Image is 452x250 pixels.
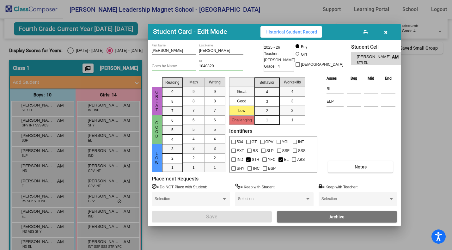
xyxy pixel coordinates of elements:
[152,176,199,182] label: Placement Requests
[380,75,397,82] th: End
[214,155,216,161] span: 2
[363,75,380,82] th: Mid
[266,108,268,114] span: 2
[291,89,293,95] span: 4
[357,54,392,60] span: [PERSON_NAME]
[214,89,216,95] span: 9
[253,147,258,155] span: RS
[264,51,295,63] span: Teacher: [PERSON_NAME]
[252,138,257,146] span: GT
[264,44,280,51] span: 2025 - 26
[192,98,195,104] span: 8
[260,26,322,38] button: Historical Student Record
[291,108,293,113] span: 2
[284,156,289,163] span: EL
[297,156,305,163] span: ABS
[165,80,180,85] span: Reading
[192,117,195,123] span: 6
[325,75,345,82] th: Asses
[192,146,195,151] span: 3
[206,214,217,220] span: Save
[189,79,198,85] span: Math
[214,146,216,151] span: 3
[237,165,245,172] span: SHY
[282,138,290,146] span: YGL
[298,147,306,155] span: SSS
[291,98,293,104] span: 3
[235,184,276,190] label: = Keep with Student:
[192,89,195,95] span: 9
[355,164,367,169] span: Notes
[264,63,280,70] span: Grade : 4
[291,117,293,123] span: 1
[266,99,268,104] span: 3
[392,54,401,60] span: AM
[266,117,268,123] span: 1
[345,75,363,82] th: Beg
[192,155,195,161] span: 2
[266,147,274,155] span: SLP
[214,127,216,132] span: 5
[192,165,195,170] span: 1
[214,108,216,113] span: 7
[229,128,252,134] label: Identifiers
[154,90,160,112] span: Great
[327,97,344,106] input: assessment
[199,64,243,69] input: Enter ID
[192,136,195,142] span: 4
[152,64,196,69] input: goes by name
[171,165,174,170] span: 1
[153,28,227,36] h3: Student Card - Edit Mode
[328,161,393,173] button: Notes
[237,156,243,163] span: IND
[266,29,317,34] span: Historical Student Record
[214,165,216,170] span: 1
[214,136,216,142] span: 4
[282,147,290,155] span: SSF
[268,156,275,163] span: YFC
[171,127,174,133] span: 5
[327,84,344,94] input: assessment
[171,137,174,142] span: 4
[319,184,358,190] label: = Keep with Teacher:
[357,60,388,65] span: STR EL
[253,165,260,172] span: INC
[171,155,174,161] span: 2
[237,147,244,155] span: EXT
[237,138,243,146] span: 504
[171,99,174,104] span: 8
[171,118,174,123] span: 6
[351,44,406,50] h3: Student Cell
[192,108,195,113] span: 7
[277,211,397,223] button: Archive
[171,89,174,95] span: 9
[301,61,343,68] span: [DEMOGRAPHIC_DATA]
[154,151,160,165] span: Low
[171,146,174,152] span: 3
[214,117,216,123] span: 6
[171,108,174,114] span: 7
[209,79,221,85] span: Writing
[301,52,307,57] div: Girl
[192,127,195,132] span: 5
[266,89,268,95] span: 4
[284,79,301,85] span: Workskills
[266,138,273,146] span: GPV
[214,98,216,104] span: 8
[301,44,308,50] div: Boy
[268,165,276,172] span: BSP
[152,184,207,190] label: = Do NOT Place with Student:
[329,214,345,219] span: Archive
[154,121,160,138] span: Good
[252,156,259,163] span: STR
[152,211,272,223] button: Save
[298,138,304,146] span: INT
[260,80,274,85] span: Behavior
